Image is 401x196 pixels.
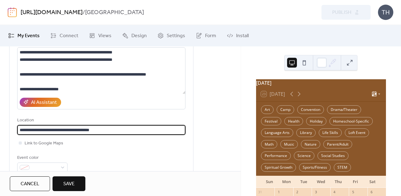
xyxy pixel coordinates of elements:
[378,5,393,20] div: TH
[261,140,277,149] div: Math
[278,176,295,188] div: Mon
[18,32,40,40] span: My Events
[345,128,369,137] div: Loft Event
[118,27,151,44] a: Design
[21,7,83,18] a: [URL][DOMAIN_NAME]
[294,151,314,160] div: Science
[329,117,373,126] div: Homeschool-Specific
[236,32,249,40] span: Install
[296,128,316,137] div: Library
[21,180,39,188] span: Cancel
[4,27,44,44] a: My Events
[8,7,17,17] img: logo
[84,27,116,44] a: Views
[261,128,293,137] div: Language Arts
[347,176,364,188] div: Fri
[53,176,85,191] button: Save
[60,32,78,40] span: Connect
[334,163,351,172] div: STEM
[222,27,253,44] a: Install
[20,98,61,107] button: AI Assistant
[17,117,184,124] div: Location
[364,176,381,188] div: Sat
[369,190,374,194] div: 6
[85,7,144,18] b: [GEOGRAPHIC_DATA]
[25,140,63,147] span: Link to Google Maps
[256,79,386,87] div: [DATE]
[312,176,329,188] div: Wed
[98,32,111,40] span: Views
[306,117,326,126] div: Holiday
[297,105,324,114] div: Convention
[351,190,355,194] div: 5
[301,140,320,149] div: Nature
[10,176,50,191] button: Cancel
[167,32,185,40] span: Settings
[313,190,318,194] div: 3
[191,27,221,44] a: Form
[258,190,263,194] div: 31
[327,105,361,114] div: Drama/Theater
[17,154,66,162] div: Event color
[295,190,300,194] div: 2
[323,140,352,149] div: Parent/Adult
[295,176,312,188] div: Tue
[276,190,281,194] div: 1
[205,32,216,40] span: Form
[261,117,281,126] div: Festival
[299,163,331,172] div: Sports/Fitness
[284,117,303,126] div: Health
[261,151,291,160] div: Performance
[63,180,75,188] span: Save
[46,27,83,44] a: Connect
[261,163,296,172] div: Spiritual Growth
[277,105,294,114] div: Camp
[332,190,337,194] div: 4
[317,151,348,160] div: Social Studies
[261,105,274,114] div: Art
[153,27,190,44] a: Settings
[31,99,57,106] div: AI Assistant
[329,176,347,188] div: Thu
[131,32,147,40] span: Design
[319,128,342,137] div: Life Skills
[280,140,298,149] div: Music
[261,176,278,188] div: Sun
[83,7,85,18] b: /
